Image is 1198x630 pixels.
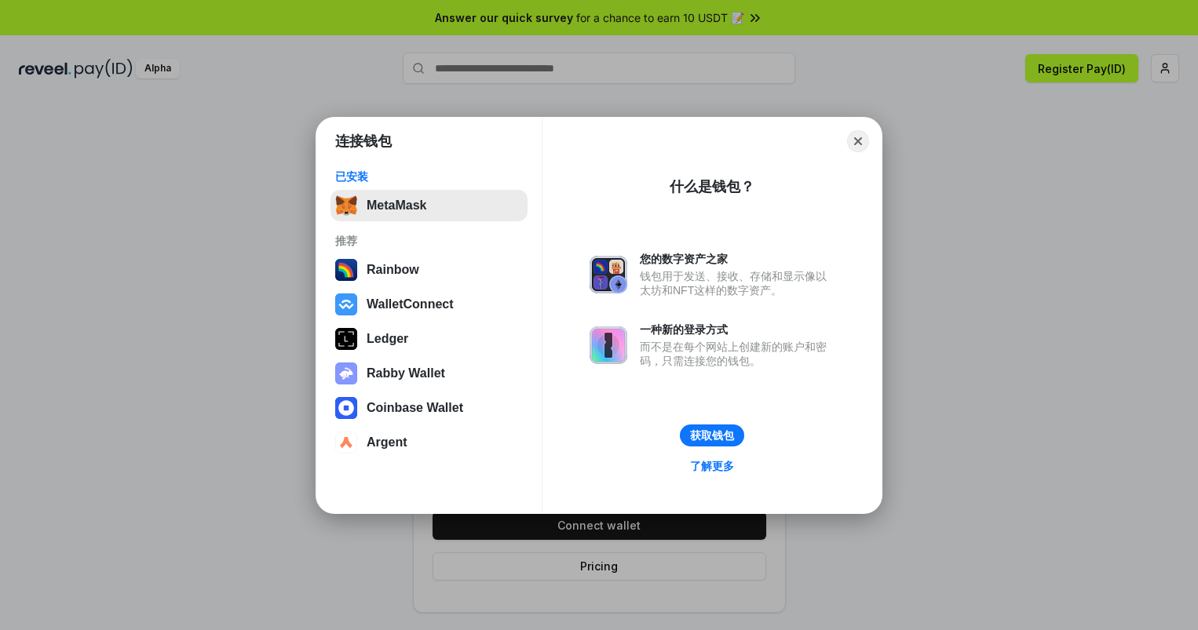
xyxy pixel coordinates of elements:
button: Ledger [331,323,528,355]
img: svg+xml,%3Csvg%20xmlns%3D%22http%3A%2F%2Fwww.w3.org%2F2000%2Fsvg%22%20fill%3D%22none%22%20viewBox... [590,326,627,364]
img: svg+xml,%3Csvg%20fill%3D%22none%22%20height%3D%2233%22%20viewBox%3D%220%200%2035%2033%22%20width%... [335,195,357,217]
button: Close [847,130,869,152]
button: MetaMask [331,190,528,221]
div: 了解更多 [690,459,734,473]
div: Argent [367,435,407,450]
div: 您的数字资产之家 [640,252,835,266]
div: Coinbase Wallet [367,401,463,415]
div: 什么是钱包？ [670,177,754,196]
div: 推荐 [335,234,523,248]
button: Argent [331,427,528,458]
div: 获取钱包 [690,428,734,442]
h1: 连接钱包 [335,132,392,151]
img: svg+xml,%3Csvg%20width%3D%2228%22%20height%3D%2228%22%20viewBox%3D%220%200%2028%2028%22%20fill%3D... [335,432,357,453]
img: svg+xml,%3Csvg%20xmlns%3D%22http%3A%2F%2Fwww.w3.org%2F2000%2Fsvg%22%20fill%3D%22none%22%20viewBox... [590,256,627,293]
div: MetaMask [367,198,426,213]
div: 钱包用于发送、接收、存储和显示像以太坊和NFT这样的数字资产。 [640,269,835,297]
button: WalletConnect [331,289,528,320]
button: Rainbow [331,254,528,286]
button: 获取钱包 [680,424,744,446]
div: Rainbow [367,263,419,277]
img: svg+xml,%3Csvg%20width%3D%2228%22%20height%3D%2228%22%20viewBox%3D%220%200%2028%2028%22%20fill%3D... [335,397,357,419]
div: 而不是在每个网站上创建新的账户和密码，只需连接您的钱包。 [640,340,835,368]
img: svg+xml,%3Csvg%20xmlns%3D%22http%3A%2F%2Fwww.w3.org%2F2000%2Fsvg%22%20fill%3D%22none%22%20viewBox... [335,362,357,384]
img: svg+xml,%3Csvg%20xmlns%3D%22http%3A%2F%2Fwww.w3.org%2F2000%2Fsvg%22%20width%3D%2228%22%20height%3... [335,328,357,350]
img: svg+xml,%3Csvg%20width%3D%22120%22%20height%3D%22120%22%20viewBox%3D%220%200%20120%20120%22%20fil... [335,259,357,281]
img: svg+xml,%3Csvg%20width%3D%2228%22%20height%3D%2228%22%20viewBox%3D%220%200%2028%2028%22%20fill%3D... [335,293,357,315]
div: Ledger [367,332,408,346]
div: 一种新的登录方式 [640,322,835,337]
button: Coinbase Wallet [331,392,528,424]
div: Rabby Wallet [367,366,445,381]
div: WalletConnect [367,297,454,311]
a: 了解更多 [681,456,743,476]
div: 已安装 [335,169,523,184]
button: Rabby Wallet [331,358,528,389]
